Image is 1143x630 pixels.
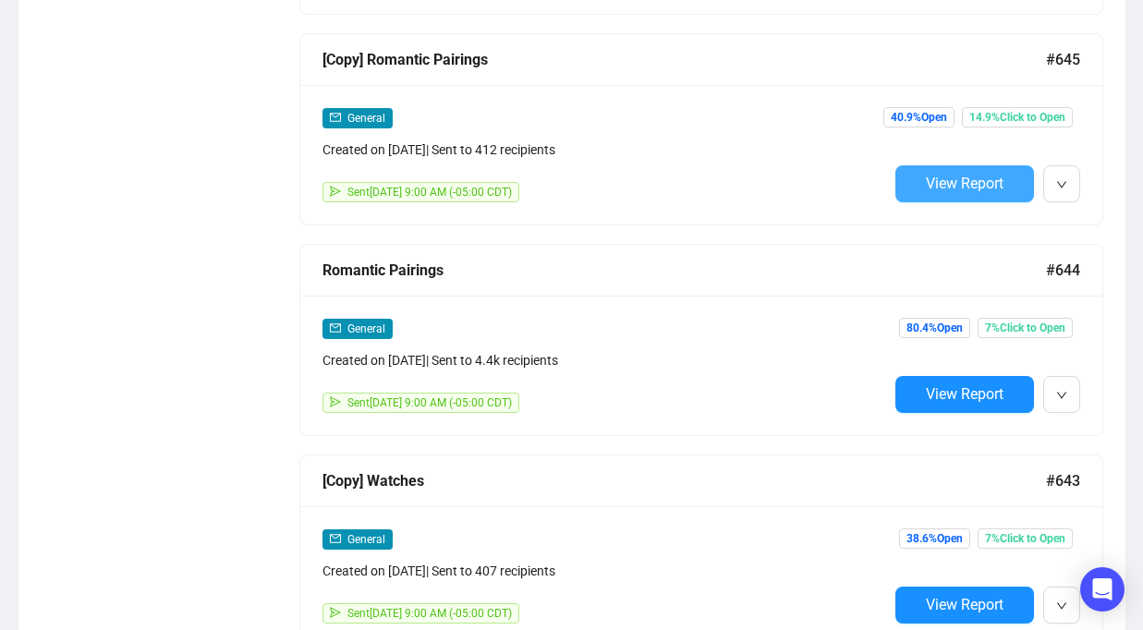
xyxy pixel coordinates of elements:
[1046,48,1080,71] span: #645
[330,607,341,618] span: send
[1046,469,1080,492] span: #643
[330,533,341,544] span: mail
[322,350,888,370] div: Created on [DATE] | Sent to 4.4k recipients
[1080,567,1125,612] div: Open Intercom Messenger
[1056,179,1067,190] span: down
[1056,600,1067,612] span: down
[330,322,341,333] span: mail
[1056,390,1067,401] span: down
[962,107,1073,127] span: 14.9% Click to Open
[895,165,1034,202] button: View Report
[926,175,1003,192] span: View Report
[895,376,1034,413] button: View Report
[899,528,970,549] span: 38.6% Open
[883,107,955,127] span: 40.9% Open
[978,318,1073,338] span: 7% Click to Open
[926,596,1003,613] span: View Report
[347,322,385,335] span: General
[299,33,1103,225] a: [Copy] Romantic Pairings#645mailGeneralCreated on [DATE]| Sent to 412 recipientssendSent[DATE] 9:...
[322,469,1046,492] div: [Copy] Watches
[322,48,1046,71] div: [Copy] Romantic Pairings
[322,259,1046,282] div: Romantic Pairings
[330,186,341,197] span: send
[926,385,1003,403] span: View Report
[322,139,888,160] div: Created on [DATE] | Sent to 412 recipients
[330,396,341,407] span: send
[347,396,512,409] span: Sent [DATE] 9:00 AM (-05:00 CDT)
[347,533,385,546] span: General
[347,607,512,620] span: Sent [DATE] 9:00 AM (-05:00 CDT)
[299,244,1103,436] a: Romantic Pairings#644mailGeneralCreated on [DATE]| Sent to 4.4k recipientssendSent[DATE] 9:00 AM ...
[322,561,888,581] div: Created on [DATE] | Sent to 407 recipients
[899,318,970,338] span: 80.4% Open
[330,112,341,123] span: mail
[347,186,512,199] span: Sent [DATE] 9:00 AM (-05:00 CDT)
[1046,259,1080,282] span: #644
[895,587,1034,624] button: View Report
[347,112,385,125] span: General
[978,528,1073,549] span: 7% Click to Open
